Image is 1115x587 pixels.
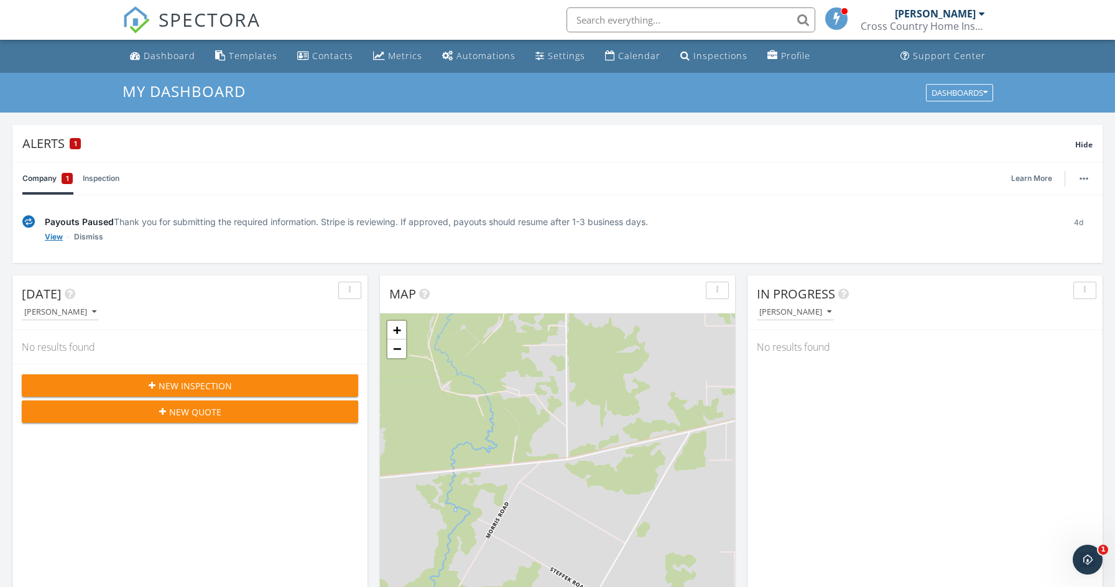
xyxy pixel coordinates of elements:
[24,308,96,317] div: [PERSON_NAME]
[210,45,282,68] a: Templates
[1098,545,1108,555] span: 1
[125,45,200,68] a: Dashboard
[144,50,195,62] div: Dashboard
[389,285,416,302] span: Map
[12,330,368,364] div: No results found
[229,50,277,62] div: Templates
[600,45,665,68] a: Calendar
[1065,215,1093,243] div: 4d
[895,7,976,20] div: [PERSON_NAME]
[1075,139,1093,150] span: Hide
[292,45,358,68] a: Contacts
[74,231,103,243] a: Dismiss
[913,50,986,62] div: Support Center
[123,81,246,101] span: My Dashboard
[123,17,261,43] a: SPECTORA
[22,304,99,321] button: [PERSON_NAME]
[22,162,73,195] a: Company
[781,50,810,62] div: Profile
[22,374,358,397] button: New Inspection
[45,216,114,227] span: Payouts Paused
[387,321,406,340] a: Zoom in
[757,304,834,321] button: [PERSON_NAME]
[22,215,35,228] img: under-review-2fe708636b114a7f4b8d.svg
[22,135,1075,152] div: Alerts
[757,285,835,302] span: In Progress
[1073,545,1103,575] iframe: Intercom live chat
[618,50,660,62] div: Calendar
[762,45,815,68] a: Company Profile
[437,45,520,68] a: Automations (Basic)
[675,45,752,68] a: Inspections
[312,50,353,62] div: Contacts
[895,45,991,68] a: Support Center
[747,330,1103,364] div: No results found
[387,340,406,358] a: Zoom out
[368,45,427,68] a: Metrics
[169,405,221,418] span: New Quote
[759,308,831,317] div: [PERSON_NAME]
[567,7,815,32] input: Search everything...
[388,50,422,62] div: Metrics
[1011,172,1060,185] a: Learn More
[932,88,988,97] div: Dashboards
[693,50,747,62] div: Inspections
[74,139,77,148] span: 1
[1080,177,1088,180] img: ellipsis-632cfdd7c38ec3a7d453.svg
[926,84,993,101] button: Dashboards
[66,172,69,185] span: 1
[123,6,150,34] img: The Best Home Inspection Software - Spectora
[159,6,261,32] span: SPECTORA
[530,45,590,68] a: Settings
[22,400,358,423] button: New Quote
[45,215,1055,228] div: Thank you for submitting the required information. Stripe is reviewing. If approved, payouts shou...
[861,20,985,32] div: Cross Country Home Inspections, LLC
[456,50,516,62] div: Automations
[22,285,62,302] span: [DATE]
[45,231,63,243] a: View
[548,50,585,62] div: Settings
[159,379,232,392] span: New Inspection
[83,162,119,195] a: Inspection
